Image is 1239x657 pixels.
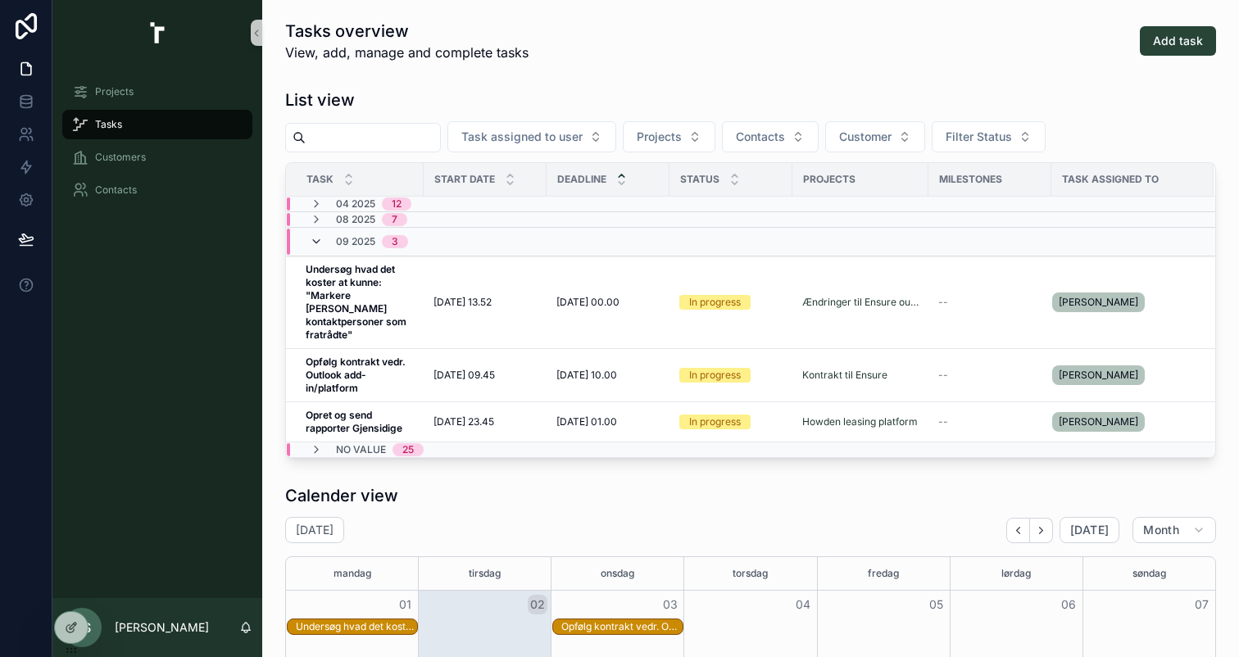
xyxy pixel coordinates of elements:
span: [DATE] 00.00 [556,296,619,309]
a: Howden leasing platform [802,415,918,428]
button: Next [1030,518,1053,543]
div: Opfølg kontrakt vedr. Outlook add-in/platform [561,619,683,634]
button: Add task [1140,26,1216,56]
span: Task assigned to user [461,129,583,145]
div: onsdag [554,557,681,590]
strong: Opfølg kontrakt vedr. Outlook add-in/platform [306,356,408,394]
span: Contacts [95,184,137,197]
span: [PERSON_NAME] [1059,369,1138,382]
div: 3 [392,235,398,248]
span: Customer [839,129,892,145]
span: Filter Status [946,129,1012,145]
button: Select Button [825,121,925,152]
span: Status [680,173,719,186]
span: Start date [434,173,495,186]
span: [DATE] 23.45 [433,415,494,428]
strong: Undersøg hvad det koster at kunne: "Markere [PERSON_NAME] kontaktpersoner som fratrådte" [306,263,409,341]
span: [DATE] 01.00 [556,415,617,428]
span: Tasks [95,118,122,131]
div: Opfølg kontrakt vedr. Outlook add-in/platform [561,620,683,633]
p: [PERSON_NAME] [115,619,209,636]
span: -- [938,369,948,382]
span: [DATE] [1070,523,1109,537]
h1: List view [285,88,355,111]
button: Back [1006,518,1030,543]
button: Select Button [623,121,715,152]
div: 12 [392,197,402,211]
span: View, add, manage and complete tasks [285,43,529,62]
button: [DATE] [1060,517,1119,543]
div: søndag [1086,557,1213,590]
span: Task assigned to [1062,173,1159,186]
span: Add task [1153,33,1203,49]
span: [DATE] 09.45 [433,369,495,382]
span: 08 2025 [336,213,375,226]
span: Contacts [736,129,785,145]
a: Kontrakt til Ensure [802,369,887,382]
span: Projects [803,173,855,186]
a: Projects [62,77,252,106]
a: Contacts [62,175,252,205]
button: Select Button [932,121,1046,152]
span: Milestones [939,173,1002,186]
img: App logo [138,20,177,46]
button: Select Button [722,121,819,152]
div: tirsdag [421,557,548,590]
div: Undersøg hvad det koster at kunne: "Markere [PERSON_NAME] kontaktpersoner som fratrådte" [296,620,417,633]
button: 01 [395,595,415,614]
h2: [DATE] [296,522,334,538]
div: Undersøg hvad det koster at kunne: "Markere Kunde kontaktpersoner som fratrådte" [296,619,417,634]
button: 04 [793,595,813,614]
strong: Opret og send rapporter Gjensidige [306,409,402,434]
div: 7 [392,213,397,226]
span: 04 2025 [336,197,375,211]
span: Projects [637,129,682,145]
span: [PERSON_NAME] [1059,415,1138,428]
div: fredag [820,557,947,590]
span: Task [306,173,334,186]
div: scrollable content [52,66,262,226]
span: Deadline [557,173,606,186]
span: 09 2025 [336,235,375,248]
span: -- [938,415,948,428]
span: [DATE] 10.00 [556,369,617,382]
h1: Tasks overview [285,20,529,43]
a: Ændringer til Ensure outlook arkiveringsplatform [802,296,919,309]
span: Month [1143,523,1179,537]
div: In progress [689,295,741,310]
span: Projects [95,85,134,98]
div: In progress [689,415,741,429]
span: [PERSON_NAME] [1059,296,1138,309]
div: torsdag [687,557,814,590]
button: 03 [660,595,680,614]
div: mandag [288,557,415,590]
button: Month [1132,517,1216,543]
button: Select Button [447,121,616,152]
button: 06 [1059,595,1078,614]
button: 07 [1191,595,1211,614]
div: In progress [689,368,741,383]
span: Customers [95,151,146,164]
span: [DATE] 13.52 [433,296,492,309]
button: 05 [926,595,946,614]
div: lørdag [953,557,1080,590]
button: 02 [528,595,547,614]
span: -- [938,296,948,309]
a: Customers [62,143,252,172]
a: Tasks [62,110,252,139]
h1: Calender view [285,484,398,507]
div: 25 [402,443,414,456]
span: No value [336,443,386,456]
